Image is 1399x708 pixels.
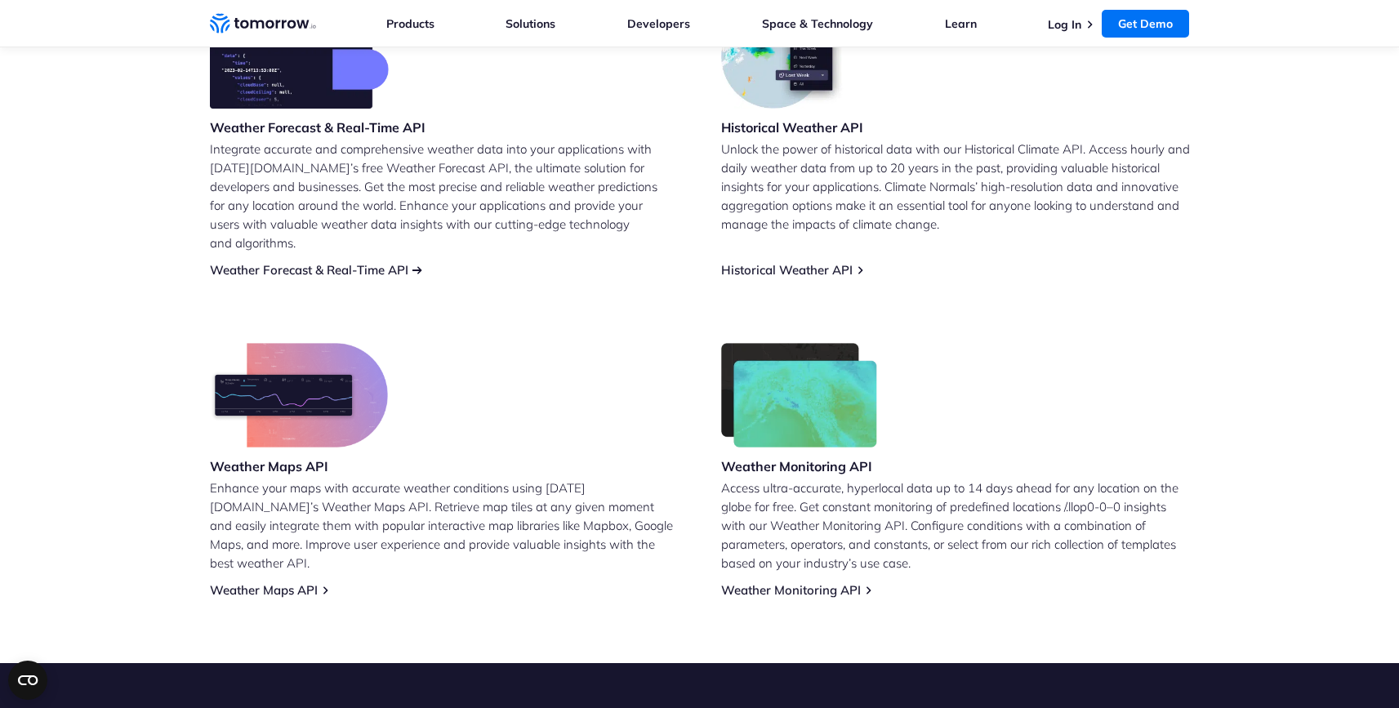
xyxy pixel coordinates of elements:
[762,16,873,31] a: Space & Technology
[721,140,1190,234] p: Unlock the power of historical data with our Historical Climate API. Access hourly and daily weat...
[945,16,977,31] a: Learn
[8,661,47,700] button: Open CMP widget
[627,16,690,31] a: Developers
[721,457,878,475] h3: Weather Monitoring API
[210,582,318,598] a: Weather Maps API
[386,16,434,31] a: Products
[1048,17,1081,32] a: Log In
[721,262,853,278] a: Historical Weather API
[210,457,388,475] h3: Weather Maps API
[210,140,679,252] p: Integrate accurate and comprehensive weather data into your applications with [DATE][DOMAIN_NAME]...
[210,118,425,136] h3: Weather Forecast & Real-Time API
[506,16,555,31] a: Solutions
[721,479,1190,572] p: Access ultra-accurate, hyperlocal data up to 14 days ahead for any location on the globe for free...
[210,262,408,278] a: Weather Forecast & Real-Time API
[210,479,679,572] p: Enhance your maps with accurate weather conditions using [DATE][DOMAIN_NAME]’s Weather Maps API. ...
[721,582,861,598] a: Weather Monitoring API
[210,11,316,36] a: Home link
[1102,10,1189,38] a: Get Demo
[721,118,863,136] h3: Historical Weather API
